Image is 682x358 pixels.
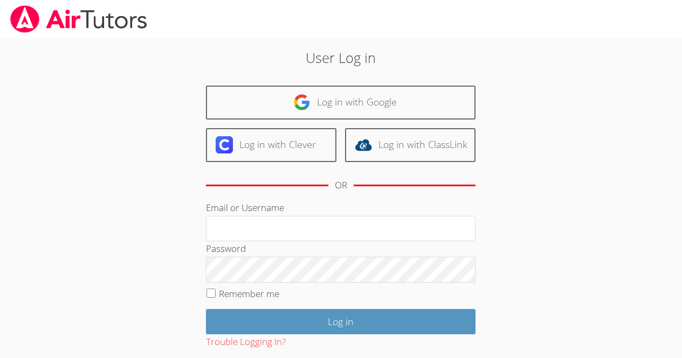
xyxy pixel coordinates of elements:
button: Trouble Logging In? [206,334,286,350]
img: google-logo-50288ca7cdecda66e5e0955fdab243c47b7ad437acaf1139b6f446037453330a.svg [293,94,311,111]
label: Remember me [219,287,279,300]
h2: User Log in [157,47,525,68]
img: airtutors_banner-c4298cdbf04f3fff15de1276eac7730deb9818008684d7c2e4769d2f7ddbe033.png [9,5,148,33]
div: OR [335,178,347,193]
img: clever-logo-6eab21bc6e7a338710f1a6ff85c0baf02591cd810cc4098c63d3a4b26e2feb20.svg [216,136,233,153]
label: Email or Username [206,201,284,214]
img: classlink-logo-d6bb404cc1216ec64c9a2012d9dc4662098be43eaf13dc465df04b49fa7ab582.svg [355,136,372,153]
label: Password [206,242,246,255]
a: Log in with ClassLink [345,128,476,162]
input: Log in [206,309,476,334]
a: Log in with Clever [206,128,336,162]
a: Log in with Google [206,86,476,120]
